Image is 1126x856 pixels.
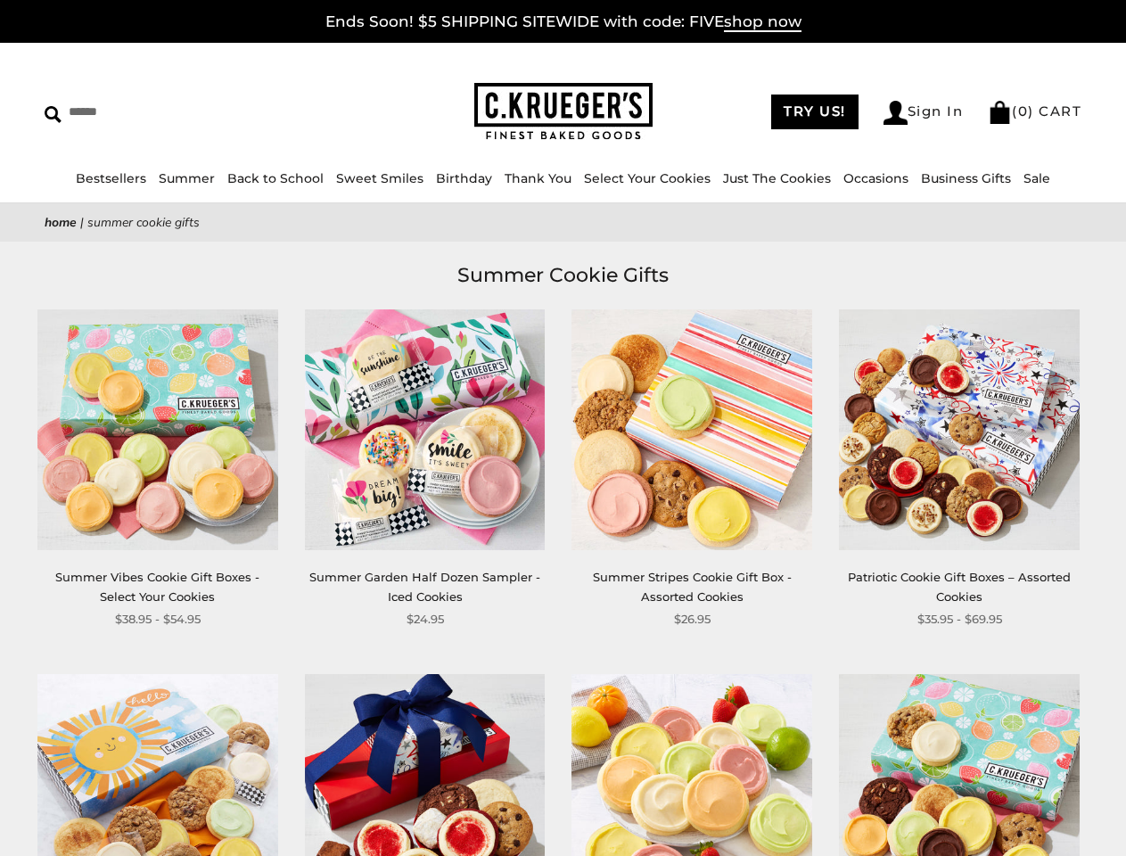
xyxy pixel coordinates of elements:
[80,214,84,231] span: |
[593,570,792,603] a: Summer Stripes Cookie Gift Box - Assorted Cookies
[843,170,908,186] a: Occasions
[884,101,908,125] img: Account
[505,170,571,186] a: Thank You
[71,259,1055,292] h1: Summer Cookie Gifts
[674,610,711,629] span: $26.95
[839,309,1080,550] img: Patriotic Cookie Gift Boxes – Assorted Cookies
[1023,170,1050,186] a: Sale
[37,309,278,550] img: Summer Vibes Cookie Gift Boxes - Select Your Cookies
[76,170,146,186] a: Bestsellers
[988,103,1081,119] a: (0) CART
[848,570,1071,603] a: Patriotic Cookie Gift Boxes – Assorted Cookies
[584,170,711,186] a: Select Your Cookies
[309,570,540,603] a: Summer Garden Half Dozen Sampler - Iced Cookies
[884,101,964,125] a: Sign In
[45,98,282,126] input: Search
[723,170,831,186] a: Just The Cookies
[407,610,444,629] span: $24.95
[1018,103,1029,119] span: 0
[45,214,77,231] a: Home
[724,12,801,32] span: shop now
[87,214,200,231] span: Summer Cookie Gifts
[159,170,215,186] a: Summer
[325,12,801,32] a: Ends Soon! $5 SHIPPING SITEWIDE with code: FIVEshop now
[436,170,492,186] a: Birthday
[988,101,1012,124] img: Bag
[305,309,546,550] img: Summer Garden Half Dozen Sampler - Iced Cookies
[474,83,653,141] img: C.KRUEGER'S
[45,106,62,123] img: Search
[921,170,1011,186] a: Business Gifts
[771,95,859,129] a: TRY US!
[571,309,812,550] img: Summer Stripes Cookie Gift Box - Assorted Cookies
[227,170,324,186] a: Back to School
[917,610,1002,629] span: $35.95 - $69.95
[115,610,201,629] span: $38.95 - $54.95
[336,170,423,186] a: Sweet Smiles
[55,570,259,603] a: Summer Vibes Cookie Gift Boxes - Select Your Cookies
[45,212,1081,233] nav: breadcrumbs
